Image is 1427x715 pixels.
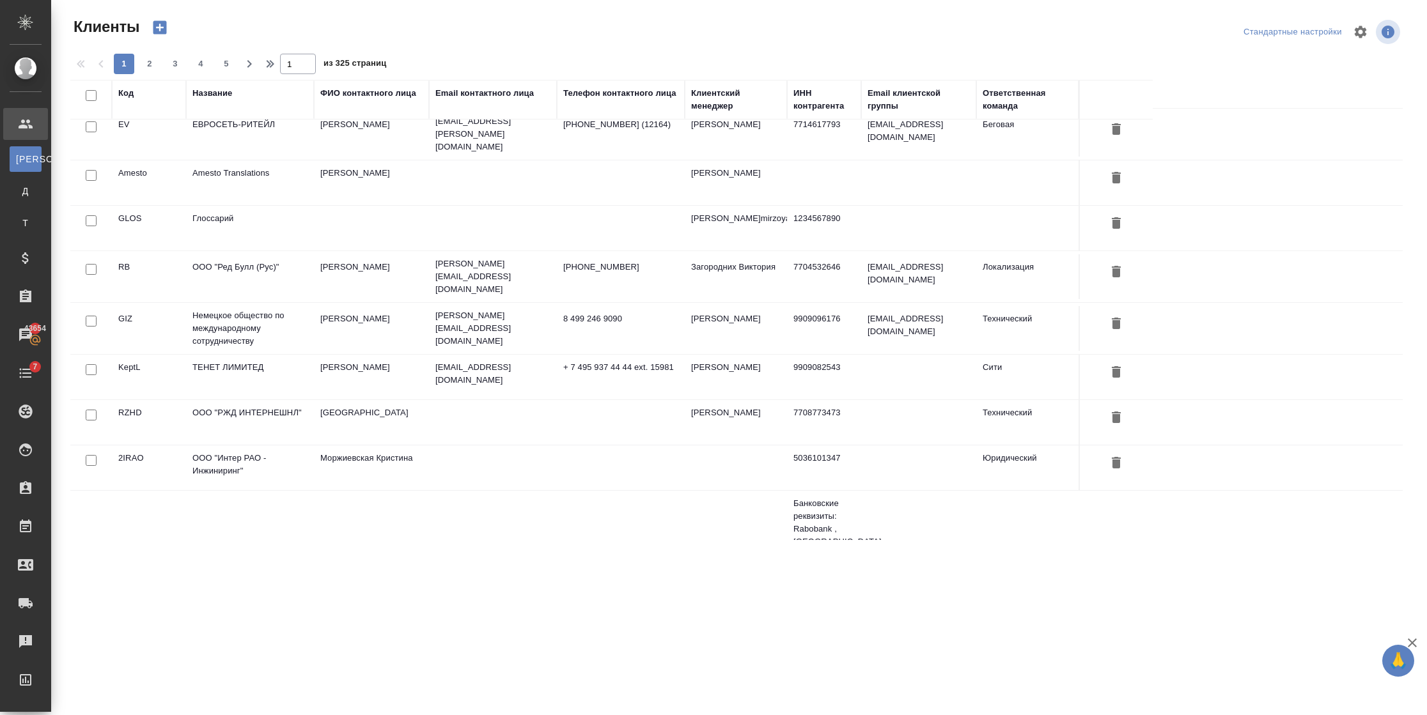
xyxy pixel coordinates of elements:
[1105,118,1127,142] button: Удалить
[186,400,314,445] td: ООО "РЖД ИНТЕРНЕШНЛ"
[70,17,139,37] span: Клиенты
[787,355,861,399] td: 9909082543
[16,185,35,197] span: Д
[435,361,550,387] p: [EMAIL_ADDRESS][DOMAIN_NAME]
[144,17,175,38] button: Создать
[186,355,314,399] td: ТЕНЕТ ЛИМИТЕД
[435,87,534,100] div: Email контактного лица
[192,87,232,100] div: Название
[112,112,186,157] td: EV
[139,58,160,70] span: 2
[314,445,429,490] td: Моржиевская Кристина
[685,254,787,299] td: Загородних Виктория
[314,112,429,157] td: [PERSON_NAME]
[17,322,54,335] span: 43654
[787,112,861,157] td: 7714617793
[1105,212,1127,236] button: Удалить
[139,54,160,74] button: 2
[118,87,134,100] div: Код
[1105,406,1127,430] button: Удалить
[1376,20,1403,44] span: Посмотреть информацию
[3,319,48,351] a: 43654
[314,400,429,445] td: [GEOGRAPHIC_DATA]
[314,355,429,399] td: [PERSON_NAME]
[3,357,48,389] a: 7
[112,306,186,351] td: GIZ
[435,309,550,348] p: [PERSON_NAME][EMAIL_ADDRESS][DOMAIN_NAME]
[1105,452,1127,475] button: Удалить
[1387,647,1409,674] span: 🙏
[793,87,855,112] div: ИНН контрагента
[16,217,35,229] span: Т
[10,146,42,172] a: [PERSON_NAME]
[186,303,314,354] td: Немецкое общество по международному сотрудничеству
[112,400,186,445] td: RZHD
[191,58,211,70] span: 4
[314,254,429,299] td: [PERSON_NAME]
[787,254,861,299] td: 7704532646
[976,445,1079,490] td: Юридический
[861,254,976,299] td: [EMAIL_ADDRESS][DOMAIN_NAME]
[1105,167,1127,190] button: Удалить
[861,306,976,351] td: [EMAIL_ADDRESS][DOMAIN_NAME]
[186,445,314,490] td: ООО "Интер РАО - Инжиниринг"
[186,160,314,205] td: Amesto Translations
[868,87,970,112] div: Email клиентской группы
[314,160,429,205] td: [PERSON_NAME]
[1240,22,1345,42] div: split button
[16,153,35,165] span: [PERSON_NAME]
[112,445,186,490] td: 2IRAO
[685,206,787,250] td: [PERSON_NAME]mirzoyan
[320,87,416,100] div: ФИО контактного лица
[435,115,550,153] p: [EMAIL_ADDRESS][PERSON_NAME][DOMAIN_NAME]
[787,400,861,445] td: 7708773473
[861,112,976,157] td: [EMAIL_ADDRESS][DOMAIN_NAME]
[191,54,211,74] button: 4
[976,112,1079,157] td: Беговая
[685,306,787,351] td: [PERSON_NAME]
[983,87,1072,112] div: Ответственная команда
[691,87,781,112] div: Клиентский менеджер
[976,306,1079,351] td: Технический
[787,306,861,351] td: 9909096176
[563,261,678,273] p: [PHONE_NUMBER]
[435,258,550,296] p: [PERSON_NAME][EMAIL_ADDRESS][DOMAIN_NAME]
[112,160,186,205] td: Amesto
[112,355,186,399] td: KeptL
[976,400,1079,445] td: Технический
[186,206,314,250] td: Глоссарий
[976,355,1079,399] td: Сити
[165,58,185,70] span: 3
[10,210,42,236] a: Т
[1345,17,1376,47] span: Настроить таблицу
[1105,361,1127,385] button: Удалить
[787,445,861,490] td: 5036101347
[314,306,429,351] td: [PERSON_NAME]
[685,400,787,445] td: [PERSON_NAME]
[216,54,237,74] button: 5
[165,54,185,74] button: 3
[1105,261,1127,284] button: Удалить
[186,254,314,299] td: ООО "Ред Булл (Рус)"
[25,360,45,373] span: 7
[186,112,314,157] td: ЕВРОСЕТЬ-РИТЕЙЛ
[787,491,861,657] td: Банковские реквизиты: Rabobank , [GEOGRAPHIC_DATA], the Netherlands Адрес банка: [STREET_ADDRESS]...
[1382,645,1414,677] button: 🙏
[1105,312,1127,336] button: Удалить
[685,355,787,399] td: [PERSON_NAME]
[787,206,861,250] td: 1234567890
[685,160,787,205] td: [PERSON_NAME]
[10,178,42,204] a: Д
[685,112,787,157] td: [PERSON_NAME]
[563,87,676,100] div: Телефон контактного лица
[563,312,678,325] p: 8 499 246 9090
[976,254,1079,299] td: Локализация
[563,118,678,131] p: [PHONE_NUMBER] (12164)
[563,361,678,374] p: + 7 495 937 44 44 ext. 15981
[324,56,386,74] span: из 325 страниц
[112,254,186,299] td: RB
[216,58,237,70] span: 5
[112,206,186,250] td: GLOS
